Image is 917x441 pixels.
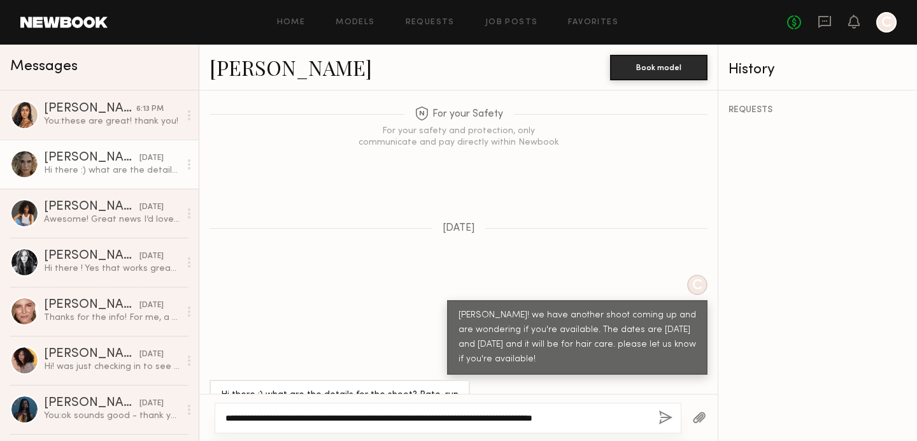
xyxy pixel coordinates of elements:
[729,62,907,77] div: History
[221,388,458,417] div: Hi there :) what are the details for the shoot? Rate, run and usage?
[44,164,180,177] div: Hi there :) what are the details for the shoot? Rate, run and usage?
[44,103,136,115] div: [PERSON_NAME]
[44,312,180,324] div: Thanks for the info! For me, a full day would be better
[139,398,164,410] div: [DATE]
[139,201,164,213] div: [DATE]
[406,18,455,27] a: Requests
[139,152,164,164] div: [DATE]
[44,201,139,213] div: [PERSON_NAME]
[485,18,538,27] a: Job Posts
[44,152,139,164] div: [PERSON_NAME]
[610,61,707,72] a: Book model
[568,18,618,27] a: Favorites
[210,54,372,81] a: [PERSON_NAME]
[139,300,164,312] div: [DATE]
[729,106,907,115] div: REQUESTS
[44,410,180,422] div: You: ok sounds good - thank you!
[277,18,306,27] a: Home
[44,115,180,127] div: You: these are great! thank you!
[136,103,164,115] div: 6:13 PM
[139,250,164,263] div: [DATE]
[336,18,374,27] a: Models
[44,348,139,361] div: [PERSON_NAME]
[44,213,180,226] div: Awesome! Great news I’d love you work with your team :)
[415,106,503,122] span: For your Safety
[44,299,139,312] div: [PERSON_NAME]
[876,12,897,33] a: C
[139,349,164,361] div: [DATE]
[44,361,180,373] div: Hi! was just checking in to see if yall are still shooting this week? and if there is a specific ...
[10,59,78,74] span: Messages
[458,308,696,367] div: [PERSON_NAME]! we have another shoot coming up and are wondering if you're available. The dates a...
[357,126,560,148] div: For your safety and protection, only communicate and pay directly within Newbook
[44,250,139,263] div: [PERSON_NAME]
[610,55,707,80] button: Book model
[443,223,475,234] span: [DATE]
[44,397,139,410] div: [PERSON_NAME]
[44,263,180,275] div: Hi there ! Yes that works great. Thank you :)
